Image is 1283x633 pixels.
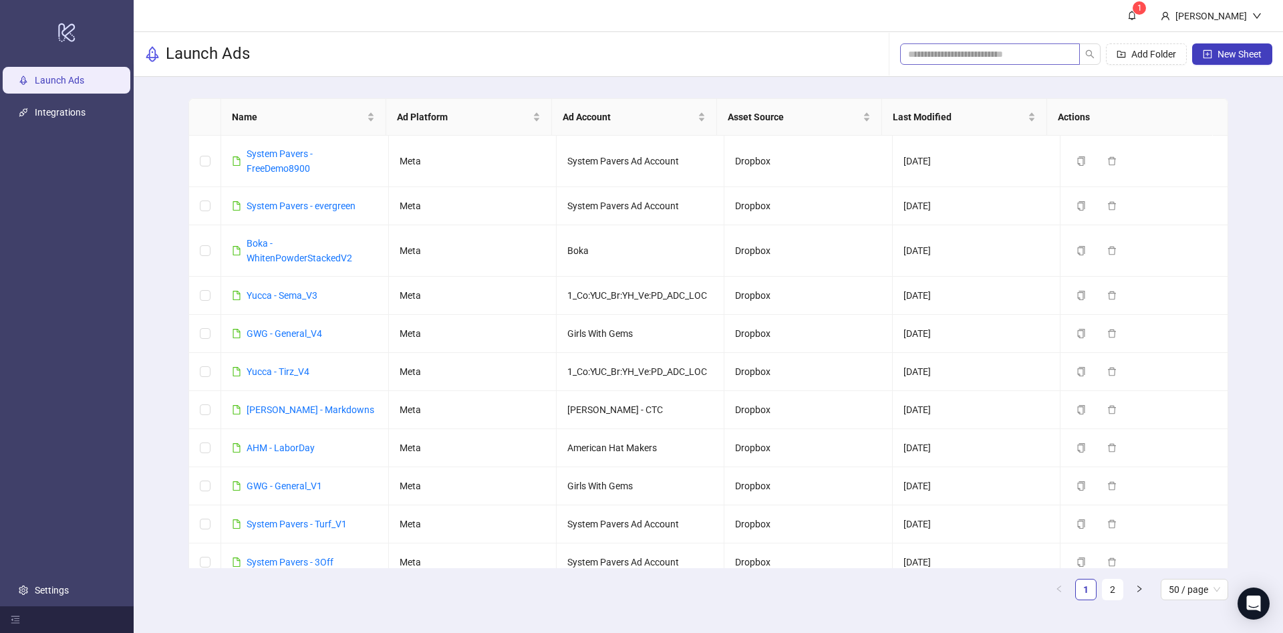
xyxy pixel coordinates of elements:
[389,136,557,187] td: Meta
[247,148,313,174] a: System Pavers - FreeDemo8900
[717,99,882,136] th: Asset Source
[247,328,322,339] a: GWG - General_V4
[1077,329,1086,338] span: copy
[1047,99,1212,136] th: Actions
[893,353,1060,391] td: [DATE]
[1107,156,1117,166] span: delete
[389,467,557,505] td: Meta
[247,481,322,491] a: GWG - General_V1
[1218,49,1262,59] span: New Sheet
[563,110,695,124] span: Ad Account
[1107,201,1117,211] span: delete
[1129,579,1150,600] li: Next Page
[1077,405,1086,414] span: copy
[1161,11,1170,21] span: user
[389,505,557,543] td: Meta
[1107,481,1117,491] span: delete
[1117,49,1126,59] span: folder-add
[882,99,1047,136] th: Last Modified
[232,110,364,124] span: Name
[247,442,315,453] a: AHM - LaborDay
[1077,156,1086,166] span: copy
[557,391,724,429] td: [PERSON_NAME] - CTC
[893,467,1060,505] td: [DATE]
[1107,367,1117,376] span: delete
[1076,580,1096,600] a: 1
[724,391,892,429] td: Dropbox
[166,43,250,65] h3: Launch Ads
[1107,291,1117,300] span: delete
[893,187,1060,225] td: [DATE]
[557,225,724,277] td: Boka
[232,291,241,300] span: file
[724,543,892,582] td: Dropbox
[724,429,892,467] td: Dropbox
[247,366,309,377] a: Yucca - Tirz_V4
[232,557,241,567] span: file
[386,99,551,136] th: Ad Platform
[1077,557,1086,567] span: copy
[1133,1,1146,15] sup: 1
[232,201,241,211] span: file
[247,557,333,567] a: System Pavers - 3Off
[389,429,557,467] td: Meta
[247,404,374,415] a: [PERSON_NAME] - Markdowns
[557,429,724,467] td: American Hat Makers
[893,543,1060,582] td: [DATE]
[247,519,347,529] a: System Pavers - Turf_V1
[1107,329,1117,338] span: delete
[389,543,557,582] td: Meta
[1077,367,1086,376] span: copy
[1169,580,1220,600] span: 50 / page
[557,187,724,225] td: System Pavers Ad Account
[1129,579,1150,600] button: right
[389,353,557,391] td: Meta
[1127,11,1137,20] span: bell
[1192,43,1272,65] button: New Sheet
[1107,519,1117,529] span: delete
[1107,405,1117,414] span: delete
[893,277,1060,315] td: [DATE]
[247,201,355,211] a: System Pavers - evergreen
[11,615,20,624] span: menu-fold
[232,329,241,338] span: file
[557,277,724,315] td: 1_Co:YUC_Br:YH_Ve:PD_ADC_LOC
[221,99,386,136] th: Name
[389,391,557,429] td: Meta
[724,505,892,543] td: Dropbox
[1077,519,1086,529] span: copy
[1135,585,1143,593] span: right
[557,136,724,187] td: System Pavers Ad Account
[557,353,724,391] td: 1_Co:YUC_Br:YH_Ve:PD_ADC_LOC
[1077,246,1086,255] span: copy
[1107,557,1117,567] span: delete
[724,315,892,353] td: Dropbox
[893,429,1060,467] td: [DATE]
[1203,49,1212,59] span: plus-square
[724,136,892,187] td: Dropbox
[1107,246,1117,255] span: delete
[232,481,241,491] span: file
[893,391,1060,429] td: [DATE]
[557,505,724,543] td: System Pavers Ad Account
[557,543,724,582] td: System Pavers Ad Account
[232,405,241,414] span: file
[232,156,241,166] span: file
[893,136,1060,187] td: [DATE]
[397,110,529,124] span: Ad Platform
[724,277,892,315] td: Dropbox
[1238,588,1270,620] div: Open Intercom Messenger
[893,225,1060,277] td: [DATE]
[232,246,241,255] span: file
[247,238,352,263] a: Boka - WhitenPowderStackedV2
[144,46,160,62] span: rocket
[1048,579,1070,600] button: left
[893,110,1025,124] span: Last Modified
[1170,9,1252,23] div: [PERSON_NAME]
[1085,49,1095,59] span: search
[1137,3,1142,13] span: 1
[389,277,557,315] td: Meta
[35,585,69,596] a: Settings
[1075,579,1097,600] li: 1
[893,505,1060,543] td: [DATE]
